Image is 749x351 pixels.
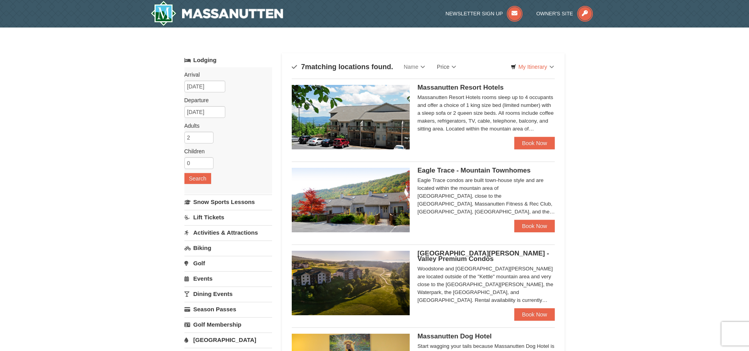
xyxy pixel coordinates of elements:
a: Massanutten Resort [151,1,283,26]
img: 19219026-1-e3b4ac8e.jpg [292,85,410,149]
a: Golf Membership [184,317,272,332]
label: Arrival [184,71,266,79]
a: Book Now [514,220,555,232]
span: [GEOGRAPHIC_DATA][PERSON_NAME] - Valley Premium Condos [418,250,549,263]
div: Woodstone and [GEOGRAPHIC_DATA][PERSON_NAME] are located outside of the "Kettle" mountain area an... [418,265,555,304]
a: Lodging [184,53,272,67]
img: Massanutten Resort Logo [151,1,283,26]
a: Book Now [514,308,555,321]
a: Owner's Site [536,11,593,17]
a: Price [431,59,462,75]
a: Snow Sports Lessons [184,195,272,209]
a: Events [184,271,272,286]
span: Massanutten Resort Hotels [418,84,504,91]
a: Biking [184,241,272,255]
a: Book Now [514,137,555,149]
div: Eagle Trace condos are built town-house style and are located within the mountain area of [GEOGRA... [418,176,555,216]
a: My Itinerary [506,61,559,73]
a: Golf [184,256,272,270]
a: Name [398,59,431,75]
span: Newsletter Sign Up [445,11,503,17]
label: Departure [184,96,266,104]
span: Massanutten Dog Hotel [418,333,492,340]
label: Adults [184,122,266,130]
div: Massanutten Resort Hotels rooms sleep up to 4 occupants and offer a choice of 1 king size bed (li... [418,94,555,133]
img: 19219041-4-ec11c166.jpg [292,251,410,315]
a: Dining Events [184,287,272,301]
a: Newsletter Sign Up [445,11,523,17]
span: Owner's Site [536,11,573,17]
label: Children [184,147,266,155]
a: Season Passes [184,302,272,316]
a: Lift Tickets [184,210,272,224]
h4: matching locations found. [292,63,393,71]
img: 19218983-1-9b289e55.jpg [292,168,410,232]
a: [GEOGRAPHIC_DATA] [184,333,272,347]
a: Activities & Attractions [184,225,272,240]
span: Eagle Trace - Mountain Townhomes [418,167,531,174]
span: 7 [301,63,305,71]
button: Search [184,173,211,184]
